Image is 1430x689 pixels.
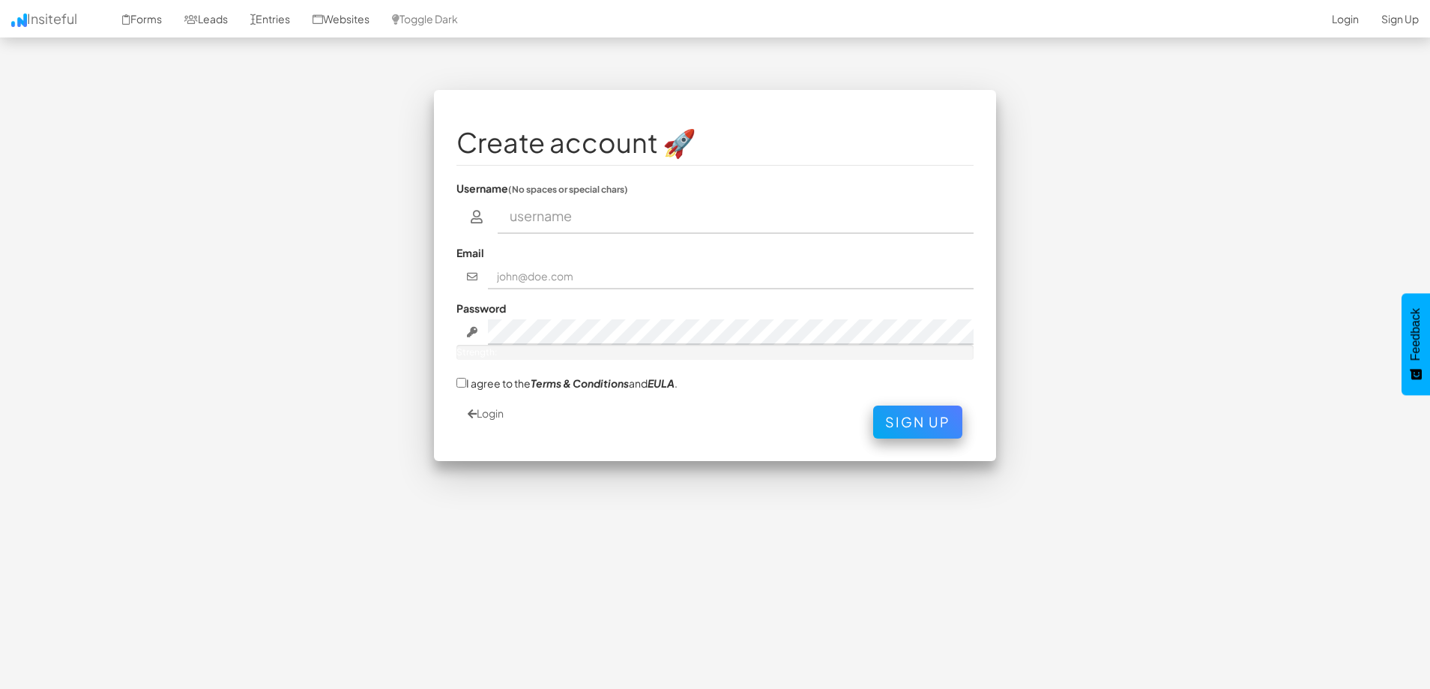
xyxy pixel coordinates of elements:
h1: Create account 🚀 [456,127,974,157]
label: Password [456,301,506,316]
span: Feedback [1409,308,1423,361]
a: EULA [648,376,675,390]
button: Sign Up [873,406,962,439]
input: username [498,199,974,234]
a: Terms & Conditions [531,376,629,390]
label: I agree to the and . [456,375,678,391]
img: icon.png [11,13,27,27]
button: Feedback - Show survey [1402,293,1430,395]
input: john@doe.com [488,264,974,289]
small: (No spaces or special chars) [508,184,628,195]
input: I agree to theTerms & ConditionsandEULA. [456,378,466,388]
label: Email [456,245,484,260]
label: Username [456,181,628,196]
a: Login [468,406,504,420]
